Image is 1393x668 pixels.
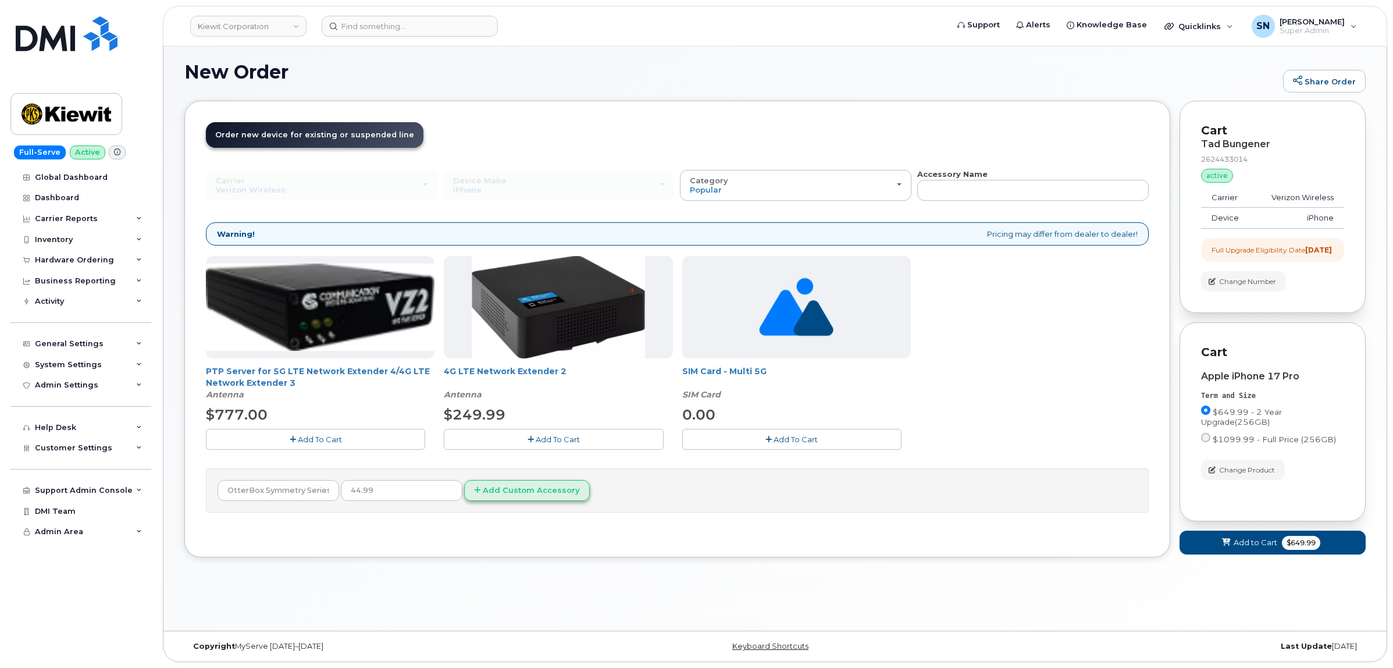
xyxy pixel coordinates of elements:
[444,366,567,376] a: 4G LTE Network Extender 2
[444,429,663,449] button: Add To Cart
[917,169,988,179] strong: Accessory Name
[217,229,255,240] strong: Warning!
[215,130,414,139] span: Order new device for existing or suspended line
[1201,122,1344,139] p: Cart
[193,642,235,651] strong: Copyright
[1219,465,1275,475] span: Change Product
[1282,536,1320,550] span: $649.99
[1201,407,1282,427] span: $649.99 - 2 Year Upgrade(256GB)
[1283,70,1366,93] a: Share Order
[1281,642,1332,651] strong: Last Update
[536,435,580,444] span: Add To Cart
[1342,617,1384,659] iframe: Messenger Launcher
[1201,154,1344,164] div: 2624433014
[444,389,482,400] em: Antenna
[206,222,1149,246] div: Pricing may differ from dealer to dealer!
[1213,435,1336,444] span: $1099.99 - Full Price (256GB)
[206,365,434,400] div: PTP Server for 5G LTE Network Extender 4/4G LTE Network Extender 3
[1234,537,1277,548] span: Add to Cart
[1201,371,1344,382] div: Apple iPhone 17 Pro
[464,480,590,502] button: Add Custom Accessory
[444,406,505,423] span: $249.99
[1201,208,1253,229] td: Device
[682,365,911,400] div: SIM Card - Multi 5G
[759,256,833,358] img: no_image_found-2caef05468ed5679b831cfe6fc140e25e0c280774317ffc20a367ab7fd17291e.png
[690,185,722,194] span: Popular
[206,429,425,449] button: Add To Cart
[1201,139,1344,150] div: Tad Bungener
[1201,433,1210,442] input: $1099.99 - Full Price (256GB)
[1219,276,1276,287] span: Change Number
[206,366,430,388] a: PTP Server for 5G LTE Network Extender 4/4G LTE Network Extender 3
[1201,271,1286,292] button: Change Number
[690,176,728,185] span: Category
[1253,187,1344,208] td: Verizon Wireless
[1201,344,1344,361] p: Cart
[682,366,767,376] a: SIM Card - Multi 5G
[972,642,1366,651] div: [DATE]
[218,480,339,501] input: Example: Wall Charger
[682,406,715,423] span: 0.00
[682,429,902,449] button: Add To Cart
[184,642,578,651] div: MyServe [DATE]–[DATE]
[1201,460,1285,480] button: Change Product
[206,389,244,400] em: Antenna
[206,264,434,351] img: Casa_Sysem.png
[1180,531,1366,555] button: Add to Cart $649.99
[1212,245,1332,255] div: Full Upgrade Eligibility Date
[206,406,268,423] span: $777.00
[682,389,721,400] em: SIM Card
[298,435,342,444] span: Add To Cart
[1201,406,1210,415] input: $649.99 - 2 Year Upgrade(256GB)
[472,256,645,358] img: 4glte_extender.png
[341,480,462,501] input: Price
[1201,169,1233,183] div: active
[1253,208,1344,229] td: iPhone
[444,365,672,400] div: 4G LTE Network Extender 2
[1305,246,1332,254] strong: [DATE]
[184,62,1277,82] h1: New Order
[1201,391,1344,401] div: Term and Size
[732,642,808,651] a: Keyboard Shortcuts
[1201,187,1253,208] td: Carrier
[774,435,818,444] span: Add To Cart
[680,170,911,200] button: Category Popular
